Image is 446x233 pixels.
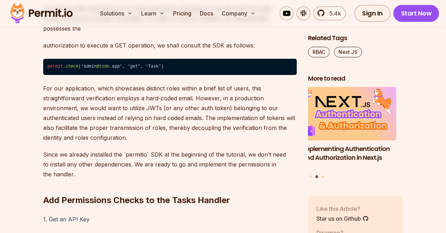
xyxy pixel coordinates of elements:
span: .check [63,64,78,69]
button: Company [219,6,258,20]
h5: 1. Get an API Key [43,214,297,224]
a: Star us on Github [316,214,369,223]
a: Docs [197,6,216,20]
p: Like this Article? [316,204,369,213]
a: Sign In [354,5,391,22]
h2: Related Tags [308,34,403,43]
span: @todo [97,64,110,69]
span: permit [47,64,63,69]
h3: Implementing Authentication and Authorization in Next.js [302,145,396,162]
a: Pricing [170,6,194,20]
button: Solutions [97,6,136,20]
a: 5.4k [313,6,346,20]
div: Posts [308,87,403,180]
a: RBAC [308,47,330,57]
img: Permit logo [7,1,76,25]
p: authorization to execute a GET operation, we shall consult the SDK as follows: [43,40,297,50]
img: Implementing Authentication and Authorization in Next.js [302,87,396,141]
p: Since we already installed the `permitio` SDK at the beginning of the tutorial, we don’t need to ... [43,150,297,179]
button: Go to slide 3 [322,175,324,178]
code: (‘admin .app’, ‘get’, ‘Task’) [43,59,297,75]
span: 5.4k [325,9,341,18]
button: Go to slide 2 [315,175,319,178]
h2: More to read [308,74,403,83]
button: Go to slide 1 [309,175,312,178]
h2: Add Permissions Checks to the Tasks Handler [43,166,297,206]
a: Next.JS [334,47,362,57]
button: Learn [138,6,168,20]
a: Start Now [393,5,439,22]
p: For our application, which showcases distinct roles within a brief list of users, this straightfo... [43,83,297,143]
li: 2 of 3 [302,87,396,171]
a: Implementing Authentication and Authorization in Next.jsImplementing Authentication and Authoriza... [302,87,396,171]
